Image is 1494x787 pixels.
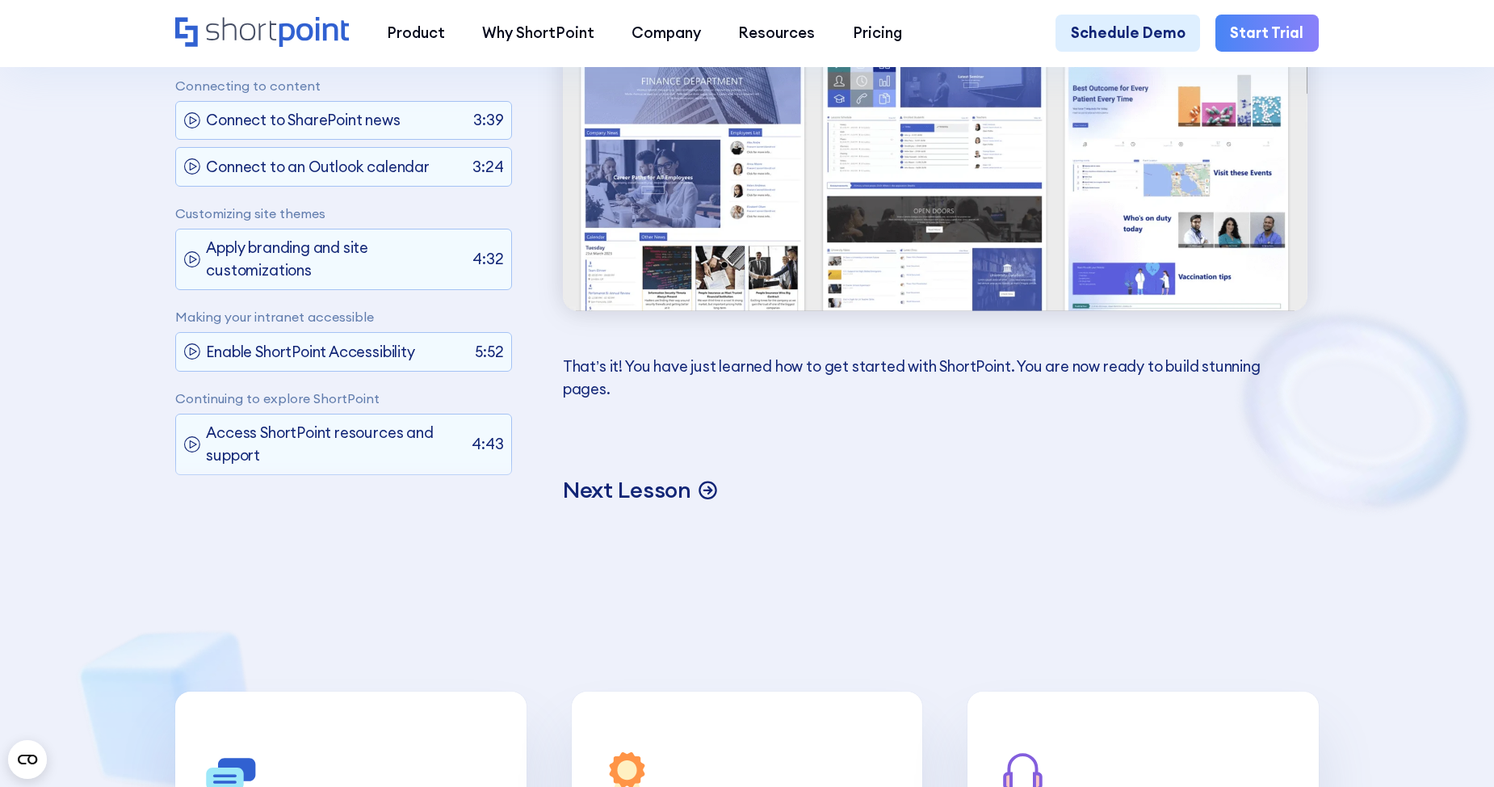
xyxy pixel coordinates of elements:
[175,78,511,94] p: Connecting to content
[475,340,503,363] p: 5:52
[472,248,503,271] p: 4:32
[563,475,1307,504] a: Next Lesson
[720,15,833,52] a: Resources
[387,22,445,44] div: Product
[613,15,720,52] a: Company
[8,740,47,779] button: Open CMP widget
[206,237,464,282] p: Apply branding and site customizations
[464,15,613,52] a: Why ShortPoint
[473,109,503,132] p: 3:39
[1055,15,1200,52] a: Schedule Demo
[206,422,464,467] p: Access ShortPoint resources and support
[472,155,503,178] p: 3:24
[472,433,503,456] p: 4:43
[206,109,400,132] p: Connect to SharePoint news
[206,155,429,178] p: Connect to an Outlook calendar
[632,22,701,44] div: Company
[1203,600,1494,787] iframe: Chat Widget
[834,15,921,52] a: Pricing
[1215,15,1319,52] a: Start Trial
[368,15,464,52] a: Product
[563,356,1307,401] p: That’s it! You have just learned how to get started with ShortPoint. You are now ready to build s...
[738,22,815,44] div: Resources
[175,309,511,325] p: Making your intranet accessible
[853,22,902,44] div: Pricing
[175,17,349,49] a: Home
[563,475,691,504] p: Next Lesson
[206,340,414,363] p: Enable ShortPoint Accessibility
[482,22,594,44] div: Why ShortPoint
[175,390,511,406] p: Continuing to explore ShortPoint
[175,206,511,221] p: Customizing site themes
